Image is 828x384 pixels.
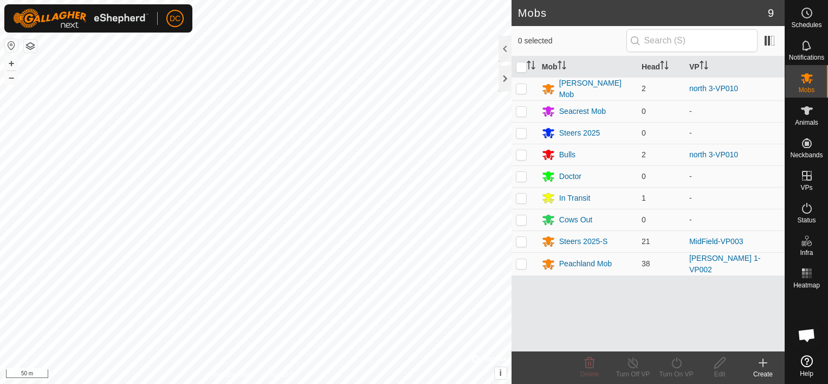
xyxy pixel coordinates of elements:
[791,319,823,351] a: Open chat
[559,236,608,247] div: Steers 2025-S
[685,165,785,187] td: -
[799,87,814,93] span: Mobs
[685,56,785,78] th: VP
[5,57,18,70] button: +
[559,78,633,100] div: [PERSON_NAME] Mob
[655,369,698,379] div: Turn On VP
[685,209,785,231] td: -
[698,369,741,379] div: Edit
[642,194,646,202] span: 1
[642,215,646,224] span: 0
[24,40,37,53] button: Map Layers
[580,370,599,378] span: Delete
[642,259,650,268] span: 38
[170,13,180,24] span: DC
[642,172,646,181] span: 0
[559,149,575,161] div: Bulls
[559,171,581,182] div: Doctor
[791,22,821,28] span: Schedules
[518,35,626,47] span: 0 selected
[559,193,591,204] div: In Transit
[785,351,828,381] a: Help
[700,62,708,71] p-sorticon: Activate to sort
[495,367,507,379] button: i
[558,62,566,71] p-sorticon: Activate to sort
[518,7,768,20] h2: Mobs
[797,217,816,223] span: Status
[559,214,592,226] div: Cows Out
[642,129,646,137] span: 0
[642,237,650,246] span: 21
[800,370,813,377] span: Help
[660,62,669,71] p-sorticon: Activate to sort
[5,39,18,52] button: Reset Map
[538,56,637,78] th: Mob
[267,370,299,380] a: Contact Us
[689,84,738,93] a: north 3-VP010
[685,187,785,209] td: -
[559,106,606,117] div: Seacrest Mob
[800,249,813,256] span: Infra
[790,152,823,158] span: Neckbands
[689,254,760,274] a: [PERSON_NAME] 1-VP002
[795,119,818,126] span: Animals
[793,282,820,289] span: Heatmap
[213,370,254,380] a: Privacy Policy
[741,369,785,379] div: Create
[559,127,600,139] div: Steers 2025
[637,56,685,78] th: Head
[642,150,646,159] span: 2
[559,258,612,270] div: Peachland Mob
[626,29,758,52] input: Search (S)
[789,54,824,61] span: Notifications
[13,9,148,28] img: Gallagher Logo
[527,62,535,71] p-sorticon: Activate to sort
[768,5,774,21] span: 9
[689,237,743,246] a: MidField-VP003
[800,184,812,191] span: VPs
[685,100,785,122] td: -
[689,150,738,159] a: north 3-VP010
[685,122,785,144] td: -
[5,71,18,84] button: –
[500,368,502,377] span: i
[642,84,646,93] span: 2
[611,369,655,379] div: Turn Off VP
[642,107,646,116] span: 0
